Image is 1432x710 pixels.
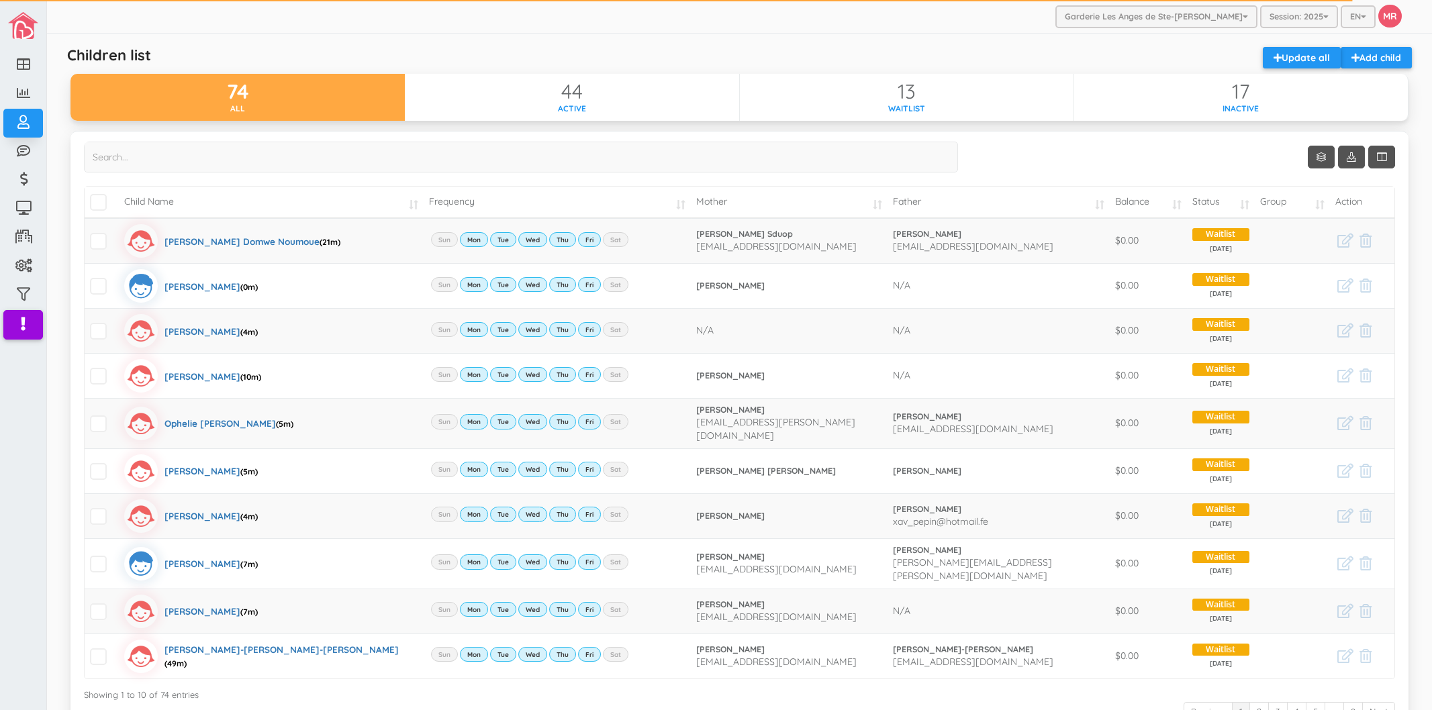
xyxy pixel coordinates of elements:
span: Waitlist [1192,273,1249,286]
label: Sat [603,367,628,382]
label: Sat [603,414,628,429]
div: [PERSON_NAME] [164,547,258,580]
label: Wed [518,322,547,337]
label: Mon [460,507,488,521]
label: Fri [578,554,601,569]
label: Mon [460,367,488,382]
label: Mon [460,554,488,569]
span: [DATE] [1192,427,1249,436]
label: Mon [460,232,488,247]
img: girlicon.svg [124,640,158,673]
label: Wed [518,414,547,429]
span: Waitlist [1192,363,1249,376]
label: Mon [460,647,488,662]
label: Sat [603,322,628,337]
label: Thu [549,367,576,382]
label: Sat [603,602,628,617]
label: Mon [460,414,488,429]
div: [PERSON_NAME] [164,359,261,393]
iframe: chat widget [1376,656,1419,697]
label: Mon [460,602,488,617]
a: [PERSON_NAME] [696,370,882,382]
label: Fri [578,414,601,429]
label: Thu [549,322,576,337]
a: Ophelie [PERSON_NAME](5m) [124,407,293,440]
label: Sun [431,647,458,662]
div: [PERSON_NAME] [164,595,258,628]
div: [PERSON_NAME] [164,499,258,533]
td: $0.00 [1110,538,1187,589]
label: Mon [460,322,488,337]
div: [PERSON_NAME]-[PERSON_NAME]-[PERSON_NAME] [164,640,418,673]
img: boyicon.svg [124,547,158,580]
label: Sat [603,507,628,521]
a: [PERSON_NAME](4m) [124,314,258,348]
td: $0.00 [1110,263,1187,308]
label: Tue [490,462,516,476]
img: girlicon.svg [124,454,158,488]
div: [PERSON_NAME] Domwe Noumoue [164,224,340,258]
img: girlicon.svg [124,359,158,393]
label: Tue [490,602,516,617]
span: (5m) [276,419,293,429]
a: [PERSON_NAME] [PERSON_NAME] [696,465,882,477]
a: [PERSON_NAME] [696,644,882,656]
label: Thu [549,277,576,292]
span: [DATE] [1192,614,1249,623]
span: [EMAIL_ADDRESS][DOMAIN_NAME] [696,240,857,252]
img: girlicon.svg [124,499,158,533]
td: N/A [888,308,1110,353]
span: (49m) [164,658,187,668]
label: Wed [518,462,547,476]
span: [DATE] [1192,519,1249,529]
span: xav_pepin@hotmail.fe [893,515,988,527]
a: Update all [1263,47,1341,68]
span: (4m) [240,327,258,337]
td: N/A [888,353,1110,398]
td: Group: activate to sort column ascending [1255,187,1331,218]
img: girlicon.svg [124,314,158,348]
label: Sun [431,462,458,476]
a: [PERSON_NAME] [893,503,1104,515]
td: $0.00 [1110,589,1187,633]
label: Fri [578,647,601,662]
input: Search... [84,142,958,172]
label: Wed [518,602,547,617]
span: [EMAIL_ADDRESS][DOMAIN_NAME] [893,423,1053,435]
label: Thu [549,647,576,662]
label: Sun [431,367,458,382]
label: Sun [431,232,458,247]
span: [EMAIL_ADDRESS][DOMAIN_NAME] [696,656,857,668]
a: [PERSON_NAME] [696,404,882,416]
div: Waitlist [740,103,1073,114]
a: [PERSON_NAME](5m) [124,454,258,488]
label: Thu [549,554,576,569]
label: Sat [603,554,628,569]
a: [PERSON_NAME] [893,228,1104,240]
span: [PERSON_NAME][EMAIL_ADDRESS][PERSON_NAME][DOMAIN_NAME] [893,556,1052,582]
label: Sun [431,602,458,617]
span: Waitlist [1192,318,1249,331]
label: Sun [431,322,458,337]
label: Thu [549,414,576,429]
label: Fri [578,232,601,247]
div: Inactive [1074,103,1408,114]
label: Fri [578,507,601,521]
td: N/A [888,589,1110,633]
img: girlicon.svg [124,224,158,258]
span: [EMAIL_ADDRESS][DOMAIN_NAME] [696,563,857,575]
img: image [8,12,38,39]
td: $0.00 [1110,398,1187,448]
td: Mother: activate to sort column ascending [691,187,888,218]
span: Waitlist [1192,228,1249,241]
span: [DATE] [1192,289,1249,299]
label: Wed [518,367,547,382]
span: [EMAIL_ADDRESS][DOMAIN_NAME] [893,656,1053,668]
label: Sat [603,277,628,292]
a: Add child [1341,47,1412,68]
div: 17 [1074,81,1408,103]
label: Tue [490,277,516,292]
label: Sun [431,414,458,429]
label: Thu [549,232,576,247]
img: girlicon.svg [124,407,158,440]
